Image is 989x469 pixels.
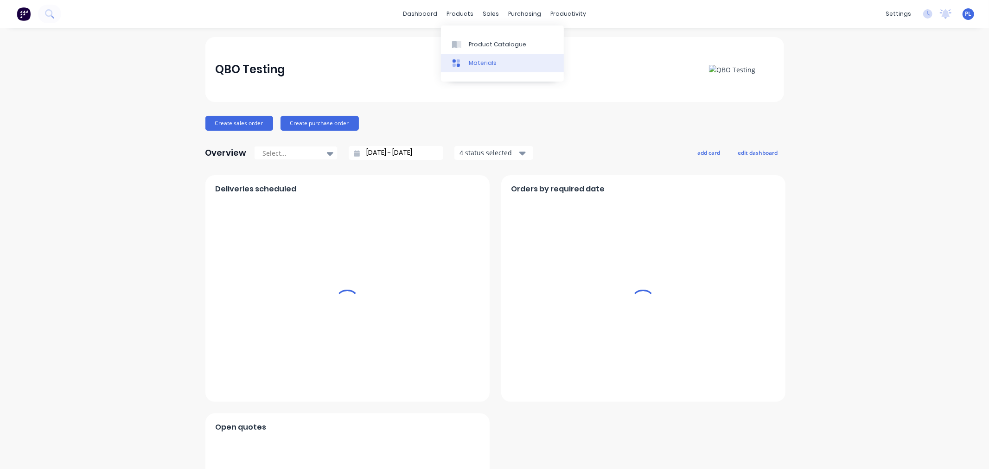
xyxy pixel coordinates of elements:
span: Deliveries scheduled [215,184,296,195]
div: products [442,7,478,21]
div: Product Catalogue [469,40,526,49]
div: settings [881,7,916,21]
button: Create sales order [205,116,273,131]
a: Product Catalogue [441,35,564,53]
div: productivity [546,7,591,21]
button: 4 status selected [454,146,533,160]
div: Materials [469,59,497,67]
div: purchasing [504,7,546,21]
div: sales [478,7,504,21]
div: 4 status selected [459,148,518,158]
div: Overview [205,144,247,162]
a: dashboard [398,7,442,21]
button: add card [692,146,727,158]
a: Materials [441,54,564,72]
button: edit dashboard [732,146,784,158]
div: QBO Testing [215,60,285,79]
span: PL [965,10,972,18]
span: Orders by required date [511,184,605,195]
img: Factory [17,7,31,21]
button: Create purchase order [281,116,359,131]
span: Open quotes [215,422,266,433]
img: QBO Testing [709,65,755,75]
